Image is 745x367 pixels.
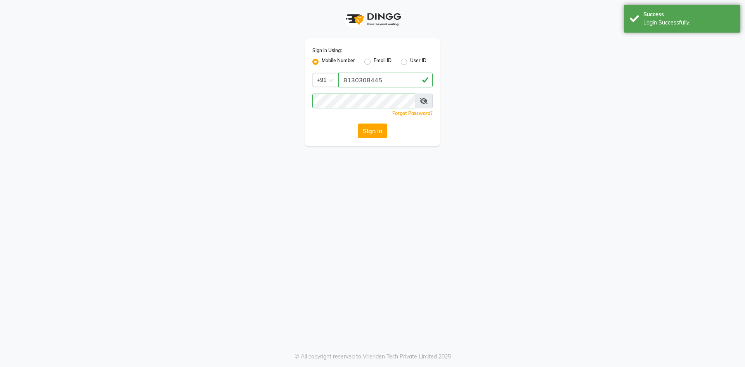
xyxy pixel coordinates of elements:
label: Email ID [374,57,392,66]
label: Sign In Using: [312,47,342,54]
input: Username [338,73,433,87]
a: Forgot Password? [392,110,433,116]
label: Mobile Number [322,57,355,66]
label: User ID [410,57,426,66]
input: Username [312,94,415,108]
div: Success [643,10,735,19]
img: logo1.svg [341,8,404,31]
button: Sign In [358,123,387,138]
div: Login Successfully. [643,19,735,27]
